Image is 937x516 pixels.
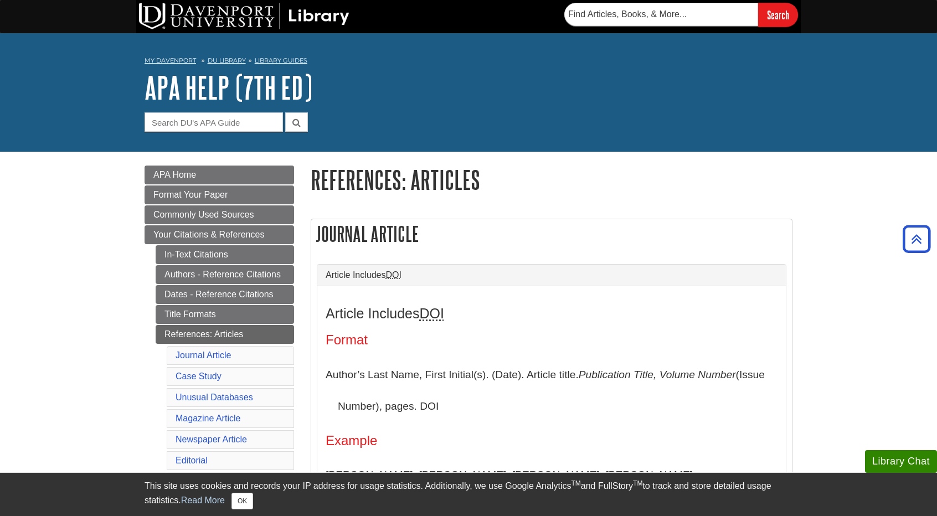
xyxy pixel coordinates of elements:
div: This site uses cookies and records your IP address for usage statistics. Additionally, we use Goo... [145,479,792,509]
a: My Davenport [145,56,196,65]
p: Author’s Last Name, First Initial(s). (Date). Article title. (Issue Number), pages. DOI [326,359,778,422]
i: Publication Title, Volume Number [579,369,736,380]
h4: Example [326,434,778,448]
img: DU Library [139,3,349,29]
a: Authors - Reference Citations [156,265,294,284]
a: APA Home [145,166,294,184]
nav: breadcrumb [145,53,792,71]
span: Format Your Paper [153,190,228,199]
a: Dates - Reference Citations [156,285,294,304]
a: Read More [181,496,225,505]
a: In-Text Citations [156,245,294,264]
h2: Journal Article [311,219,792,249]
sup: TM [633,479,642,487]
a: Title Formats [156,305,294,324]
form: Searches DU Library's articles, books, and more [564,3,798,27]
a: Editorial [176,456,208,465]
a: Commonly Used Sources [145,205,294,224]
a: APA Help (7th Ed) [145,70,312,105]
a: Article IncludesDOI [326,270,778,280]
input: Search DU's APA Guide [145,112,283,132]
a: Magazine Article [176,414,240,423]
sup: TM [571,479,580,487]
a: References: Articles [156,325,294,344]
h3: Article Includes [326,306,778,322]
a: Unusual Databases [176,393,253,402]
button: Close [231,493,253,509]
a: Newspaper Article [176,435,247,444]
h4: Format [326,333,778,347]
button: Library Chat [865,450,937,473]
a: Library Guides [255,56,307,64]
a: Back to Top [899,231,934,246]
abbr: Digital Object Identifier. This is the string of numbers associated with a particular article. No... [420,306,444,321]
a: Case Study [176,371,222,381]
abbr: Digital Object Identifier. This is the string of numbers associated with a particular article. No... [386,270,401,280]
a: Format Your Paper [145,185,294,204]
input: Find Articles, Books, & More... [564,3,758,26]
a: Your Citations & References [145,225,294,244]
a: Journal Article [176,350,231,360]
span: APA Home [153,170,196,179]
input: Search [758,3,798,27]
span: Commonly Used Sources [153,210,254,219]
span: Your Citations & References [153,230,264,239]
a: DU Library [208,56,246,64]
h1: References: Articles [311,166,792,194]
